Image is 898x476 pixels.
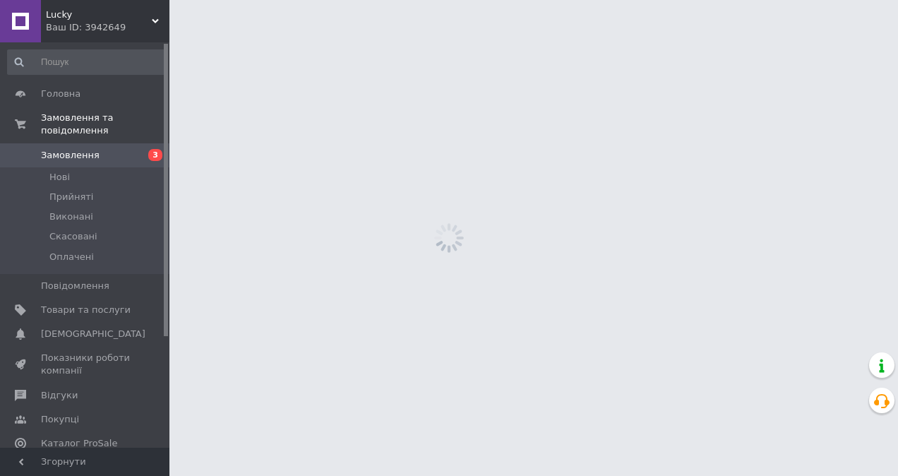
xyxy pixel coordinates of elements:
[49,210,93,223] span: Виконані
[49,191,93,203] span: Прийняті
[46,8,152,21] span: Lucky
[49,171,70,184] span: Нові
[41,88,80,100] span: Головна
[49,251,94,263] span: Оплачені
[41,413,79,426] span: Покупці
[49,230,97,243] span: Скасовані
[41,112,169,137] span: Замовлення та повідомлення
[148,149,162,161] span: 3
[41,304,131,316] span: Товари та послуги
[7,49,167,75] input: Пошук
[41,328,145,340] span: [DEMOGRAPHIC_DATA]
[41,352,131,377] span: Показники роботи компанії
[41,437,117,450] span: Каталог ProSale
[41,389,78,402] span: Відгуки
[41,149,100,162] span: Замовлення
[41,280,109,292] span: Повідомлення
[46,21,169,34] div: Ваш ID: 3942649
